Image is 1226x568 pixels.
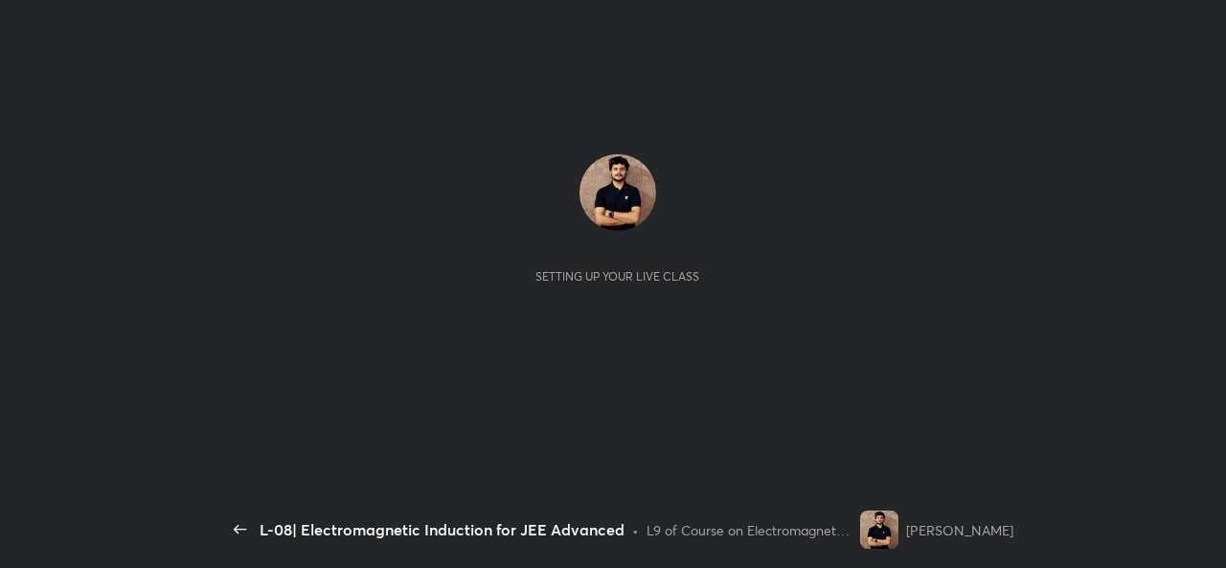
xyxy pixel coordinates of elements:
[579,154,656,231] img: f17899f42ccd45fd86fb4bd8026a40b0.jpg
[632,520,639,540] div: •
[535,269,699,284] div: Setting up your live class
[647,520,852,540] div: L9 of Course on Electromagnetic Induction for JEE Advanced
[260,518,624,541] div: L-08| Electromagnetic Induction for JEE Advanced
[860,511,898,549] img: f17899f42ccd45fd86fb4bd8026a40b0.jpg
[906,520,1013,540] div: [PERSON_NAME]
